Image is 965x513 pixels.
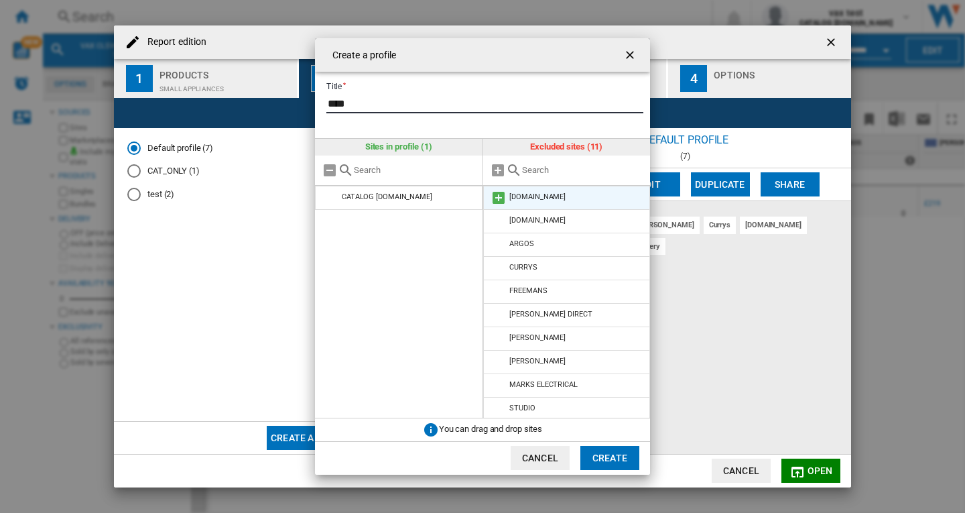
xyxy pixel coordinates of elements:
button: Cancel [511,446,570,470]
div: [DOMAIN_NAME] [509,216,566,225]
span: You can drag and drop sites [439,424,542,434]
ng-md-icon: getI18NText('BUTTONS.CLOSE_DIALOG') [623,48,639,64]
div: [PERSON_NAME] DIRECT [509,310,592,319]
button: Create [580,446,639,470]
div: FREEMANS [509,286,547,295]
div: [DOMAIN_NAME] [509,192,566,201]
div: [PERSON_NAME] [509,333,566,342]
div: CATALOG [DOMAIN_NAME] [342,192,432,201]
div: STUDIO [509,404,535,412]
input: Search [522,165,644,175]
div: ARGOS [509,239,534,248]
h4: Create a profile [326,49,397,62]
md-icon: Remove all [322,162,338,178]
div: [PERSON_NAME] [509,357,566,365]
div: MARKS ELECTRICAL [509,380,577,389]
div: CURRYS [509,263,537,272]
button: getI18NText('BUTTONS.CLOSE_DIALOG') [618,42,645,68]
div: Sites in profile (1) [315,139,482,155]
div: Excluded sites (11) [483,139,651,155]
md-icon: Add all [490,162,506,178]
input: Search [354,165,476,175]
